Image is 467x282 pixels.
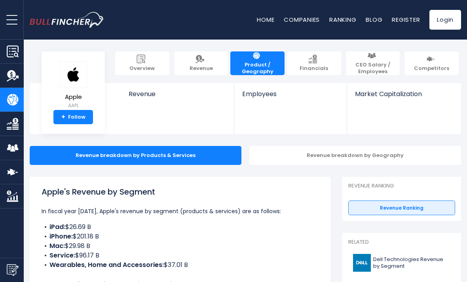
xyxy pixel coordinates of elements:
a: Product / Geography [230,51,285,75]
li: $26.69 B [42,222,319,232]
b: Wearables, Home and Accessories: [49,260,164,269]
small: AAPL [59,102,87,109]
h1: Apple's Revenue by Segment [42,186,319,198]
p: In fiscal year [DATE], Apple's revenue by segment (products & services) are as follows: [42,206,319,216]
span: Financials [300,65,328,72]
a: Go to homepage [30,12,104,28]
li: $29.98 B [42,241,319,251]
a: Home [257,15,274,24]
span: Revenue [190,65,213,72]
a: Revenue [121,83,234,111]
span: Product / Geography [234,62,281,75]
a: +Follow [53,110,93,124]
a: Login [429,10,461,30]
b: iPhone: [49,232,73,241]
a: CEO Salary / Employees [346,51,400,75]
a: Financials [287,51,341,75]
strong: + [61,114,65,121]
span: Employees [242,90,339,98]
a: Revenue [174,51,228,75]
a: Ranking [329,15,356,24]
a: Employees [234,83,347,111]
li: $37.01 B [42,260,319,270]
a: Blog [366,15,382,24]
b: Mac: [49,241,65,250]
a: Competitors [404,51,459,75]
a: Apple AAPL [59,61,87,110]
span: Dell Technologies Revenue by Segment [373,256,450,270]
span: CEO Salary / Employees [350,62,396,75]
li: $96.17 B [42,251,319,260]
a: Register [392,15,420,24]
p: Revenue Ranking [348,183,455,189]
p: Related [348,239,455,246]
a: Market Capitalization [347,83,460,111]
span: Overview [129,65,155,72]
div: Revenue breakdown by Products & Services [30,146,241,165]
b: iPad: [49,222,65,231]
span: Competitors [414,65,449,72]
img: bullfincher logo [30,12,104,28]
span: Market Capitalization [355,90,452,98]
a: Revenue Ranking [348,201,455,216]
a: Overview [115,51,169,75]
b: Service: [49,251,75,260]
a: Companies [284,15,320,24]
div: Revenue breakdown by Geography [249,146,461,165]
span: Revenue [129,90,226,98]
img: DELL logo [353,254,371,272]
span: Apple [59,94,87,100]
a: Dell Technologies Revenue by Segment [348,252,455,274]
li: $201.18 B [42,232,319,241]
